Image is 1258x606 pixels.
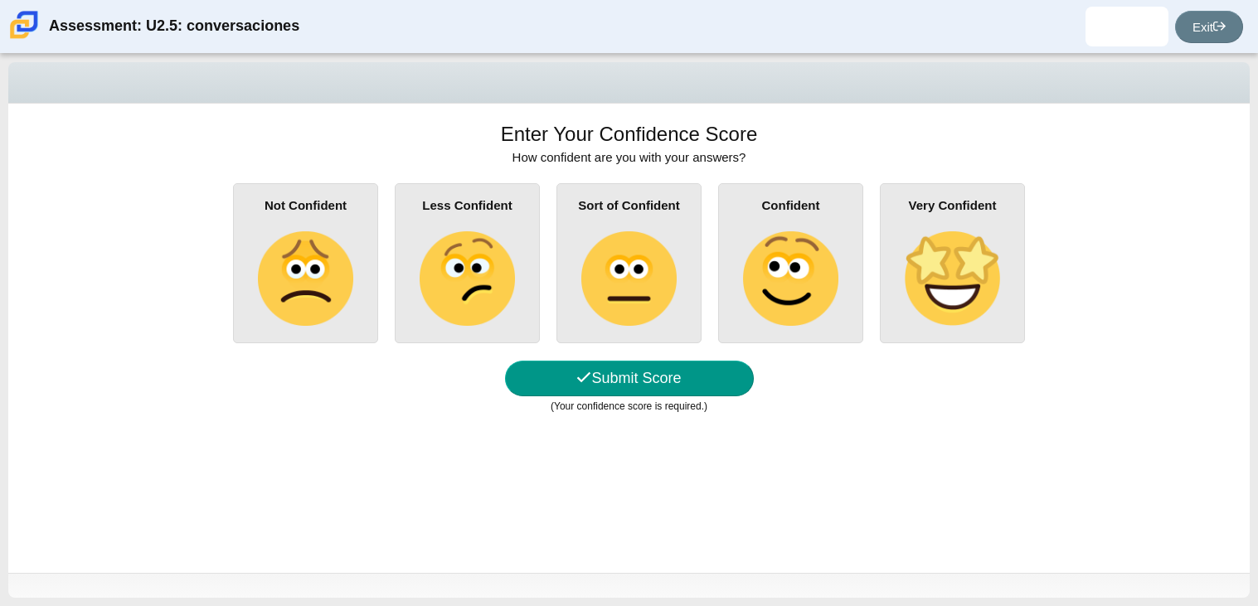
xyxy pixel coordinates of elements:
[49,7,299,46] div: Assessment: U2.5: conversaciones
[581,231,676,326] img: neutral-face.png
[1114,13,1140,40] img: enrique.valle.lSsGSX
[1175,11,1243,43] a: Exit
[905,231,999,326] img: star-struck-face.png
[7,31,41,45] a: Carmen School of Science & Technology
[505,361,754,396] button: Submit Score
[578,198,679,212] b: Sort of Confident
[501,120,758,148] h1: Enter Your Confidence Score
[422,198,512,212] b: Less Confident
[909,198,997,212] b: Very Confident
[743,231,838,326] img: slightly-smiling-face.png
[762,198,820,212] b: Confident
[420,231,514,326] img: confused-face.png
[265,198,347,212] b: Not Confident
[512,150,746,164] span: How confident are you with your answers?
[7,7,41,42] img: Carmen School of Science & Technology
[551,400,707,412] small: (Your confidence score is required.)
[258,231,352,326] img: slightly-frowning-face.png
